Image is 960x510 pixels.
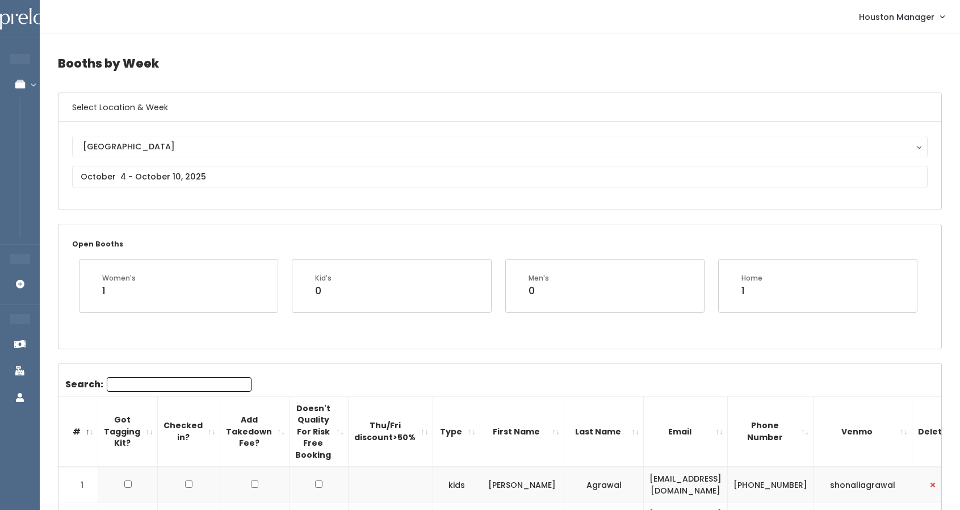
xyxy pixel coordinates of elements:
[529,273,549,283] div: Men's
[72,239,123,249] small: Open Booths
[72,166,928,187] input: October 4 - October 10, 2025
[98,396,158,467] th: Got Tagging Kit?: activate to sort column ascending
[564,396,644,467] th: Last Name: activate to sort column ascending
[65,377,251,392] label: Search:
[220,396,290,467] th: Add Takedown Fee?: activate to sort column ascending
[644,467,728,503] td: [EMAIL_ADDRESS][DOMAIN_NAME]
[433,467,480,503] td: kids
[814,467,912,503] td: shonaliagrawal
[814,396,912,467] th: Venmo: activate to sort column ascending
[158,396,220,467] th: Checked in?: activate to sort column ascending
[564,467,644,503] td: Agrawal
[72,136,928,157] button: [GEOGRAPHIC_DATA]
[315,273,332,283] div: Kid's
[728,467,814,503] td: [PHONE_NUMBER]
[107,377,251,392] input: Search:
[102,283,136,298] div: 1
[480,467,564,503] td: [PERSON_NAME]
[644,396,728,467] th: Email: activate to sort column ascending
[741,283,762,298] div: 1
[741,273,762,283] div: Home
[349,396,433,467] th: Thu/Fri discount&gt;50%: activate to sort column ascending
[848,5,955,29] a: Houston Manager
[58,467,98,503] td: 1
[433,396,480,467] th: Type: activate to sort column ascending
[480,396,564,467] th: First Name: activate to sort column ascending
[102,273,136,283] div: Women's
[58,93,941,122] h6: Select Location & Week
[58,396,98,467] th: #: activate to sort column descending
[529,283,549,298] div: 0
[315,283,332,298] div: 0
[83,140,917,153] div: [GEOGRAPHIC_DATA]
[58,48,942,79] h4: Booths by Week
[728,396,814,467] th: Phone Number: activate to sort column ascending
[859,11,934,23] span: Houston Manager
[290,396,349,467] th: Doesn't Quality For Risk Free Booking : activate to sort column ascending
